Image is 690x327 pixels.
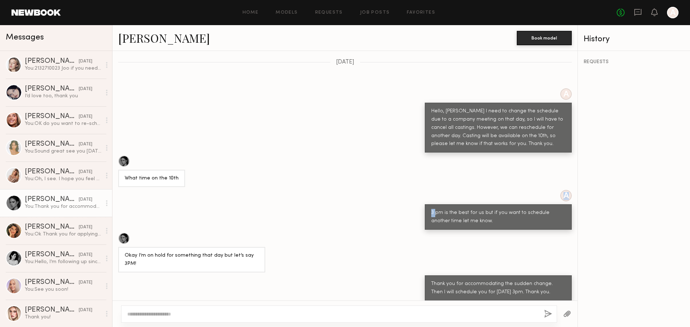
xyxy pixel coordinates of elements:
[517,31,572,45] button: Book model
[25,120,101,127] div: You: OK do you want to re-schedule?
[407,10,435,15] a: Favorites
[25,168,79,176] div: [PERSON_NAME]
[360,10,390,15] a: Job Posts
[25,58,79,65] div: [PERSON_NAME]
[315,10,343,15] a: Requests
[25,314,101,321] div: Thank you!
[25,148,101,155] div: You: Sound great see you [DATE] 2pm.
[79,307,92,314] div: [DATE]
[118,30,210,46] a: [PERSON_NAME]
[25,85,79,93] div: [PERSON_NAME]
[25,93,101,99] div: I’d love too, thank you
[667,7,678,18] a: A
[243,10,259,15] a: Home
[79,58,92,65] div: [DATE]
[517,34,572,41] a: Book model
[25,286,101,293] div: You: See you soon!
[25,113,79,120] div: [PERSON_NAME]
[25,279,79,286] div: [PERSON_NAME]
[79,196,92,203] div: [DATE]
[25,231,101,238] div: You: Ok Thank you for applying, have a great day.
[25,224,79,231] div: [PERSON_NAME]
[79,252,92,258] div: [DATE]
[25,258,101,265] div: You: Hello, I’m following up since I haven’t received a response from you. I would appreciate it ...
[25,251,79,258] div: [PERSON_NAME]
[79,113,92,120] div: [DATE]
[79,169,92,176] div: [DATE]
[25,203,101,210] div: You: Thank you for accommodating the sudden change. Then I will schedule you for [DATE] 3pm. Than...
[6,33,44,42] span: Messages
[125,174,179,183] div: What time on the 10th
[25,65,101,72] div: You: 2132710023 Joo if you need something please contact me Thank you
[79,224,92,231] div: [DATE]
[431,209,565,225] div: 3 pm is the best for us but if you want to schedule another time let me know.
[25,176,101,182] div: You: Oh, I see. I hope you feel better. I can schedule you for [DATE] 4pm. Does that work for you?
[25,196,79,203] div: [PERSON_NAME]
[276,10,298,15] a: Models
[431,107,565,149] div: Hello, [PERSON_NAME] I need to change the schedule due to a company meeting on that day, so I wil...
[584,60,684,65] div: REQUESTS
[79,86,92,93] div: [DATE]
[584,35,684,43] div: History
[25,307,79,314] div: [PERSON_NAME]
[431,280,565,296] div: Thank you for accommodating the sudden change. Then I will schedule you for [DATE] 3pm. Thank you.
[79,141,92,148] div: [DATE]
[125,252,259,268] div: Okay I’m on hold for something that day but let’s say 3PM!
[79,279,92,286] div: [DATE]
[336,59,354,65] span: [DATE]
[25,141,79,148] div: [PERSON_NAME]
